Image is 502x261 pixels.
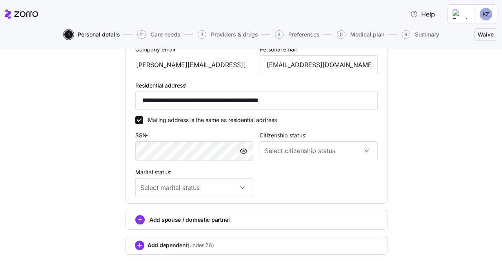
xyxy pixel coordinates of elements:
[198,30,206,39] span: 3
[478,31,494,38] span: Waive
[404,6,441,22] button: Help
[350,32,384,37] span: Medical plan
[135,168,173,177] label: Marital status
[135,241,144,250] svg: add icon
[64,30,73,39] span: 1
[211,32,258,37] span: Providers & drugs
[64,30,120,39] button: 1Personal details
[415,32,439,37] span: Summary
[474,28,497,41] button: Waive
[137,30,180,39] button: 2Care needs
[151,32,180,37] span: Care needs
[143,116,277,124] label: Mailing address is the same as residential address
[260,141,378,160] input: Select citizenship status
[288,32,320,37] span: Preferences
[275,30,320,39] button: 4Preferences
[135,45,178,54] label: Company email
[337,30,346,39] span: 5
[260,55,378,74] input: Email
[149,216,231,224] span: Add spouse / domestic partner
[402,30,439,39] button: 6Summary
[260,45,299,54] label: Personal email
[410,9,435,19] span: Help
[63,30,120,39] a: 1Personal details
[147,241,214,249] span: Add dependent
[135,215,145,224] svg: add icon
[78,32,120,37] span: Personal details
[198,30,258,39] button: 3Providers & drugs
[453,9,468,19] img: Employer logo
[135,178,253,197] input: Select marital status
[337,30,384,39] button: 5Medical plan
[402,30,410,39] span: 6
[135,131,150,140] label: SSN
[137,30,146,39] span: 2
[187,241,214,249] span: (under 26)
[135,81,188,90] label: Residential address
[275,30,284,39] span: 4
[260,131,308,140] label: Citizenship status
[480,8,492,20] img: 98239a3c47113559d711ee82306ba691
